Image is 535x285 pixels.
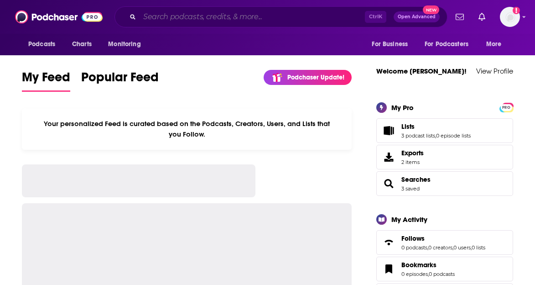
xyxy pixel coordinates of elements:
[81,69,159,90] span: Popular Feed
[140,10,365,24] input: Search podcasts, credits, & more...
[500,7,520,27] span: Logged in as jessicalaino
[427,244,428,251] span: ,
[401,149,424,157] span: Exports
[480,36,513,53] button: open menu
[500,7,520,27] button: Show profile menu
[398,15,436,19] span: Open Advanced
[81,69,159,92] a: Popular Feed
[394,11,440,22] button: Open AdvancedNew
[429,271,455,277] a: 0 podcasts
[22,69,70,90] span: My Feed
[376,118,513,143] span: Lists
[500,7,520,27] img: User Profile
[425,38,468,51] span: For Podcasters
[475,9,489,25] a: Show notifications dropdown
[379,236,398,249] a: Follows
[379,263,398,275] a: Bookmarks
[401,159,424,165] span: 2 items
[379,124,398,137] a: Lists
[376,257,513,281] span: Bookmarks
[401,244,427,251] a: 0 podcasts
[22,108,352,150] div: Your personalized Feed is curated based on the Podcasts, Creators, Users, and Lists that you Follow.
[15,8,103,26] img: Podchaser - Follow, Share and Rate Podcasts
[513,7,520,14] svg: Add a profile image
[428,271,429,277] span: ,
[72,38,92,51] span: Charts
[28,38,55,51] span: Podcasts
[391,103,414,112] div: My Pro
[476,67,513,75] a: View Profile
[401,261,455,269] a: Bookmarks
[365,11,386,23] span: Ctrl K
[401,122,471,131] a: Lists
[376,145,513,169] a: Exports
[401,175,431,184] a: Searches
[419,36,482,53] button: open menu
[372,38,408,51] span: For Business
[436,132,471,139] a: 0 episode lists
[102,36,152,53] button: open menu
[376,230,513,255] span: Follows
[471,244,472,251] span: ,
[401,185,420,192] a: 3 saved
[379,177,398,190] a: Searches
[452,9,467,25] a: Show notifications dropdown
[435,132,436,139] span: ,
[391,215,427,224] div: My Activity
[114,6,447,27] div: Search podcasts, credits, & more...
[472,244,485,251] a: 0 lists
[401,132,435,139] a: 3 podcast lists
[22,69,70,92] a: My Feed
[401,271,428,277] a: 0 episodes
[486,38,502,51] span: More
[376,171,513,196] span: Searches
[287,74,344,81] p: Podchaser Update!
[108,38,140,51] span: Monitoring
[376,67,467,75] a: Welcome [PERSON_NAME]!
[365,36,419,53] button: open menu
[428,244,452,251] a: 0 creators
[401,261,436,269] span: Bookmarks
[66,36,97,53] a: Charts
[453,244,471,251] a: 0 users
[501,104,512,111] span: PRO
[22,36,67,53] button: open menu
[401,122,415,131] span: Lists
[401,234,485,243] a: Follows
[501,103,512,110] a: PRO
[401,234,425,243] span: Follows
[379,151,398,164] span: Exports
[423,5,439,14] span: New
